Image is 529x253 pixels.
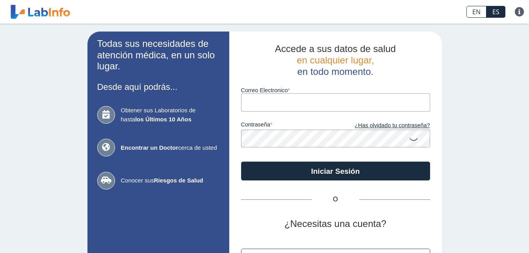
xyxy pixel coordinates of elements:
b: Riesgos de Salud [154,177,203,184]
b: Encontrar un Doctor [121,144,178,151]
span: en todo momento. [297,66,373,77]
span: Accede a sus datos de salud [275,43,396,54]
a: ¿Has olvidado tu contraseña? [336,121,430,130]
span: en cualquier lugar, [297,55,374,65]
span: Obtener sus Laboratorios de hasta [121,106,219,124]
a: EN [466,6,486,18]
iframe: Help widget launcher [459,222,520,244]
h2: ¿Necesitas una cuenta? [241,218,430,230]
label: Correo Electronico [241,87,430,93]
a: ES [486,6,505,18]
button: Iniciar Sesión [241,162,430,180]
span: cerca de usted [121,143,219,153]
h3: Desde aquí podrás... [97,82,219,92]
span: Conocer sus [121,176,219,185]
span: O [312,195,359,204]
label: contraseña [241,121,336,130]
b: los Últimos 10 Años [135,116,191,123]
h2: Todas sus necesidades de atención médica, en un solo lugar. [97,38,219,72]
